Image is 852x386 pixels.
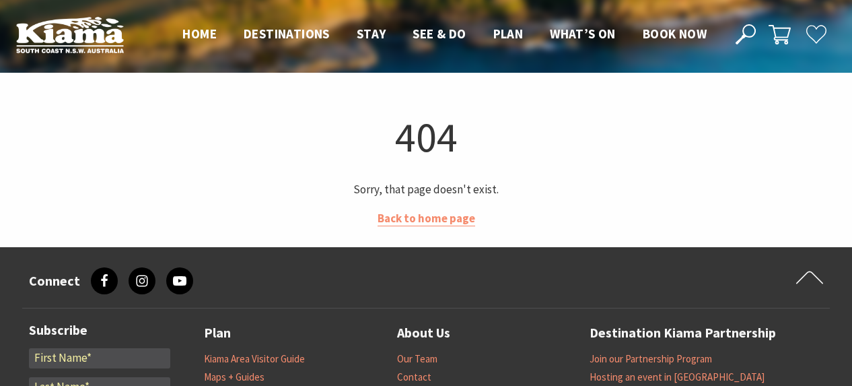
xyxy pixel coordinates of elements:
[28,181,824,199] p: Sorry, that page doesn't exist.
[29,322,170,338] h3: Subscribe
[413,26,466,42] span: See & Do
[397,371,431,384] a: Contact
[493,26,524,42] span: Plan
[204,352,305,366] a: Kiama Area Visitor Guide
[29,273,80,289] h3: Connect
[169,24,720,46] nav: Main Menu
[590,371,765,384] a: Hosting an event in [GEOGRAPHIC_DATA]
[244,26,330,42] span: Destinations
[550,26,616,42] span: What’s On
[397,352,437,366] a: Our Team
[643,26,707,42] span: Book now
[182,26,217,42] span: Home
[204,322,231,344] a: Plan
[378,211,475,226] a: Back to home page
[590,322,776,344] a: Destination Kiama Partnership
[357,26,386,42] span: Stay
[16,16,124,53] img: Kiama Logo
[397,322,450,344] a: About Us
[28,110,824,164] h1: 404
[29,348,170,368] input: First Name*
[204,371,264,384] a: Maps + Guides
[590,352,712,366] a: Join our Partnership Program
